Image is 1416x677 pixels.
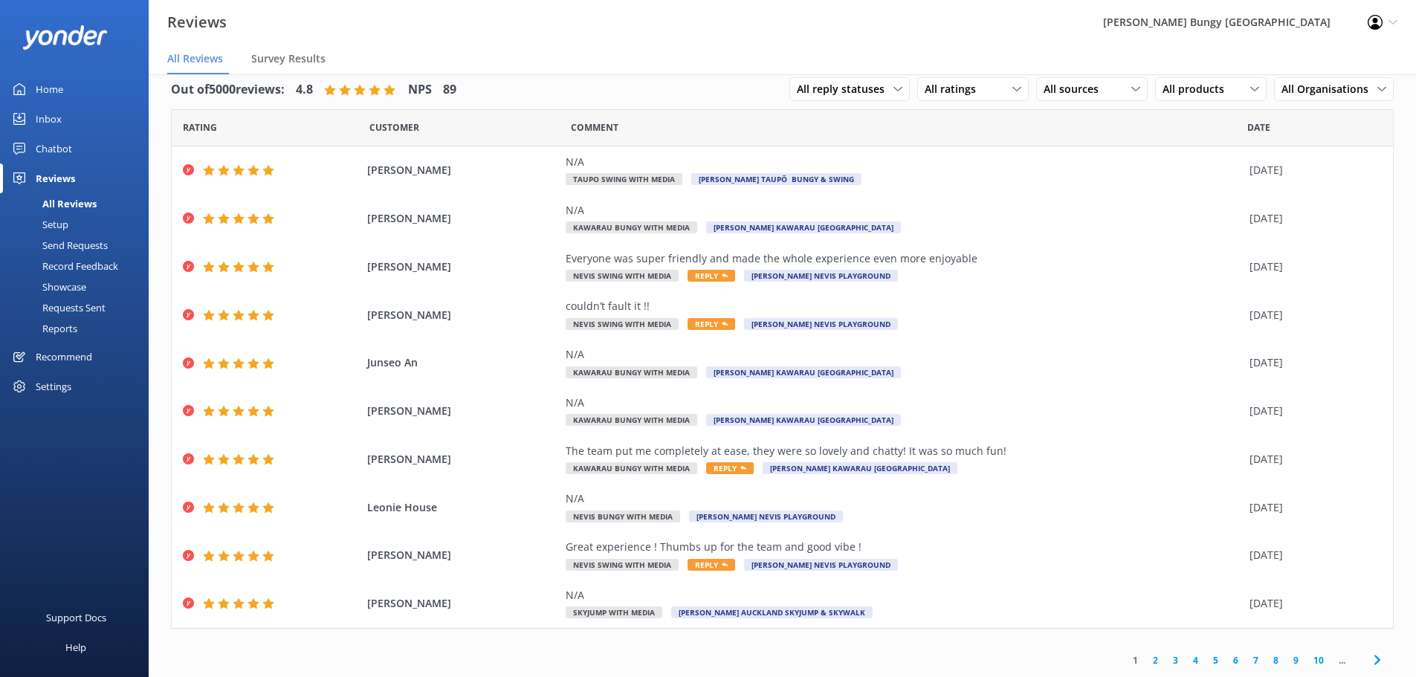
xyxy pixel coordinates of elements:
div: Reviews [36,163,75,193]
div: All Reviews [9,193,97,214]
span: [PERSON_NAME] Nevis Playground [744,318,898,330]
div: Recommend [36,342,92,372]
span: All Reviews [167,51,223,66]
span: Leonie House [367,499,559,516]
span: Reply [688,559,735,571]
a: 1 [1125,653,1145,667]
span: Reply [688,270,735,282]
span: Survey Results [251,51,326,66]
div: Inbox [36,104,62,134]
div: N/A [566,490,1242,507]
span: Junseo An [367,354,559,371]
div: [DATE] [1249,307,1374,323]
div: The team put me completely at ease, they were so lovely and chatty! It was so much fun! [566,443,1242,459]
div: N/A [566,346,1242,363]
a: Record Feedback [9,256,149,276]
h3: Reviews [167,10,227,34]
a: 7 [1246,653,1266,667]
a: Reports [9,318,149,339]
h4: NPS [408,80,432,100]
div: Support Docs [46,603,106,632]
span: SkyJump with Media [566,606,662,618]
a: Setup [9,214,149,235]
span: Nevis Swing with Media [566,270,679,282]
span: Nevis Swing with Media [566,318,679,330]
a: 10 [1306,653,1331,667]
div: Home [36,74,63,104]
div: Send Requests [9,235,108,256]
span: ... [1331,653,1353,667]
div: [DATE] [1249,403,1374,419]
span: [PERSON_NAME] Kawarau [GEOGRAPHIC_DATA] [706,366,901,378]
span: All sources [1044,81,1108,97]
a: 4 [1186,653,1206,667]
div: [DATE] [1249,210,1374,227]
span: [PERSON_NAME] [367,210,559,227]
div: Chatbot [36,134,72,163]
span: All reply statuses [797,81,893,97]
h4: Out of 5000 reviews: [171,80,285,100]
h4: 89 [443,80,456,100]
span: [PERSON_NAME] [367,307,559,323]
span: Nevis Swing with Media [566,559,679,571]
a: Showcase [9,276,149,297]
div: N/A [566,395,1242,411]
div: Everyone was super friendly and made the whole experience even more enjoyable [566,250,1242,267]
span: [PERSON_NAME] [367,162,559,178]
span: [PERSON_NAME] Taupō Bungy & Swing [691,173,861,185]
a: 2 [1145,653,1166,667]
a: Send Requests [9,235,149,256]
span: [PERSON_NAME] Nevis Playground [744,559,898,571]
span: Kawarau Bungy with Media [566,366,697,378]
div: [DATE] [1249,499,1374,516]
div: Settings [36,372,71,401]
div: [DATE] [1249,547,1374,563]
span: [PERSON_NAME] [367,451,559,467]
span: Date [1247,120,1270,135]
span: Kawarau Bungy with Media [566,221,697,233]
span: Taupo Swing with Media [566,173,682,185]
span: [PERSON_NAME] [367,547,559,563]
span: [PERSON_NAME] Auckland SkyJump & SkyWalk [671,606,873,618]
span: Nevis Bungy with Media [566,511,680,522]
div: [DATE] [1249,595,1374,612]
span: All Organisations [1281,81,1377,97]
span: Reply [688,318,735,330]
span: [PERSON_NAME] Nevis Playground [689,511,843,522]
div: Reports [9,318,77,339]
div: Showcase [9,276,86,297]
span: [PERSON_NAME] [367,259,559,275]
div: N/A [566,154,1242,170]
a: All Reviews [9,193,149,214]
span: Kawarau Bungy with Media [566,462,697,474]
span: Kawarau Bungy with Media [566,414,697,426]
div: N/A [566,202,1242,218]
a: 3 [1166,653,1186,667]
div: [DATE] [1249,451,1374,467]
div: Help [65,632,86,662]
h4: 4.8 [296,80,313,100]
div: [DATE] [1249,162,1374,178]
span: [PERSON_NAME] Kawarau [GEOGRAPHIC_DATA] [763,462,957,474]
span: [PERSON_NAME] Kawarau [GEOGRAPHIC_DATA] [706,414,901,426]
img: yonder-white-logo.png [22,25,108,50]
a: 6 [1226,653,1246,667]
span: Reply [706,462,754,474]
div: couldn’t fault it !! [566,298,1242,314]
span: [PERSON_NAME] [367,595,559,612]
span: Date [369,120,419,135]
a: 8 [1266,653,1286,667]
div: [DATE] [1249,259,1374,275]
div: N/A [566,587,1242,603]
a: Requests Sent [9,297,149,318]
span: All products [1163,81,1233,97]
span: [PERSON_NAME] Nevis Playground [744,270,898,282]
div: Requests Sent [9,297,106,318]
span: All ratings [925,81,985,97]
a: 5 [1206,653,1226,667]
div: Record Feedback [9,256,118,276]
span: [PERSON_NAME] Kawarau [GEOGRAPHIC_DATA] [706,221,901,233]
div: Great experience ! Thumbs up for the team and good vibe ! [566,539,1242,555]
div: Setup [9,214,68,235]
span: Question [571,120,618,135]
